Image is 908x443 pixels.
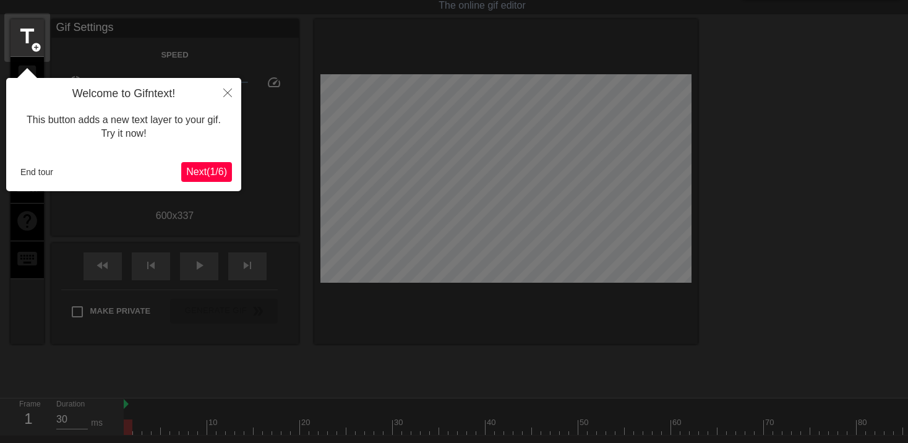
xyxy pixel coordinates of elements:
span: Next ( 1 / 6 ) [186,166,227,177]
button: Next [181,162,232,182]
button: Close [214,78,241,106]
div: This button adds a new text layer to your gif. Try it now! [15,101,232,153]
h4: Welcome to Gifntext! [15,87,232,101]
button: End tour [15,163,58,181]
